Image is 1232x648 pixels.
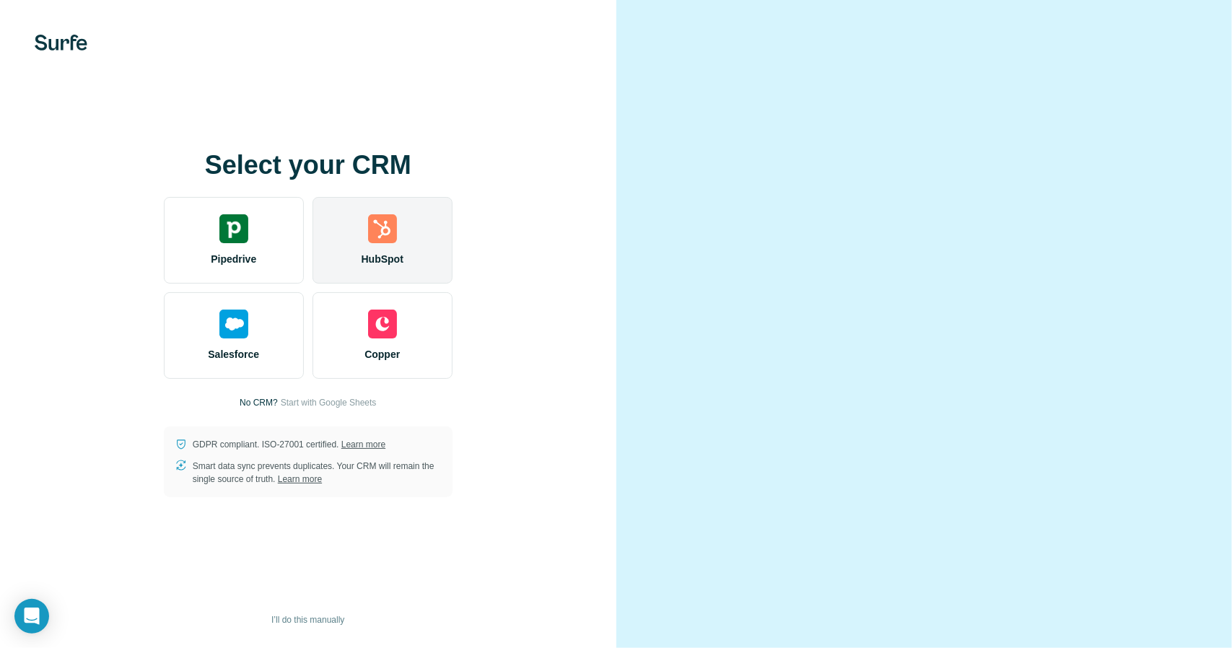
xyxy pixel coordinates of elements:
span: HubSpot [362,252,403,266]
span: Pipedrive [211,252,256,266]
img: pipedrive's logo [219,214,248,243]
button: I’ll do this manually [261,609,354,631]
span: Copper [364,347,400,362]
button: Start with Google Sheets [281,396,377,409]
p: No CRM? [240,396,278,409]
a: Learn more [278,474,322,484]
span: I’ll do this manually [271,613,344,626]
p: GDPR compliant. ISO-27001 certified. [193,438,385,451]
p: Smart data sync prevents duplicates. Your CRM will remain the single source of truth. [193,460,441,486]
span: Salesforce [208,347,259,362]
h1: Select your CRM [164,151,453,180]
a: Learn more [341,439,385,450]
img: hubspot's logo [368,214,397,243]
div: Open Intercom Messenger [14,599,49,634]
img: Surfe's logo [35,35,87,51]
img: copper's logo [368,310,397,338]
img: salesforce's logo [219,310,248,338]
